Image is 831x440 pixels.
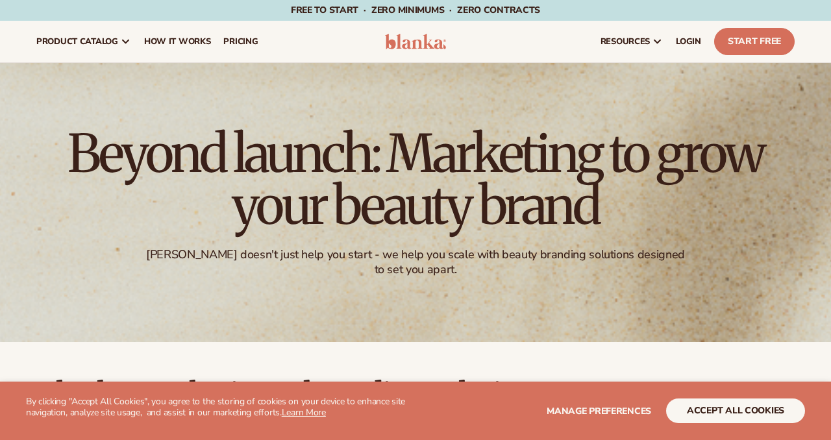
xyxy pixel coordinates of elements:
span: How It Works [144,36,211,47]
span: product catalog [36,36,118,47]
span: LOGIN [676,36,701,47]
a: resources [594,21,669,62]
a: Learn More [282,406,326,419]
a: product catalog [30,21,138,62]
div: [PERSON_NAME] doesn't just help you start - we help you scale with beauty branding solutions desi... [145,247,686,278]
button: accept all cookies [666,398,805,423]
span: Free to start · ZERO minimums · ZERO contracts [291,4,540,16]
a: Start Free [714,28,795,55]
img: logo [385,34,446,49]
a: How It Works [138,21,217,62]
button: Manage preferences [547,398,651,423]
span: Manage preferences [547,405,651,417]
p: By clicking "Accept All Cookies", you agree to the storing of cookies on your device to enhance s... [26,397,415,419]
span: resources [601,36,650,47]
span: pricing [223,36,258,47]
h1: Beyond launch: Marketing to grow your beauty brand [58,128,773,232]
a: LOGIN [669,21,708,62]
a: pricing [217,21,264,62]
